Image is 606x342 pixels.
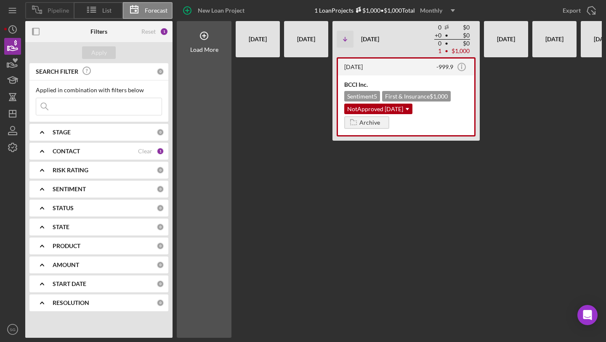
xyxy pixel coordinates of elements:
span: Pipeline [48,7,69,14]
div: Archive [359,116,380,129]
b: STAGE [53,129,71,136]
div: NotApproved [DATE] [344,104,412,114]
b: STATUS [53,205,74,211]
button: Archive [344,116,389,129]
td: 1 [434,47,442,55]
div: First & Insurance $1,000 [382,91,451,102]
td: + 0 [434,32,442,40]
div: Open Intercom Messenger [577,305,598,325]
div: -999.9 [436,64,453,70]
div: 1 [160,27,168,36]
div: [DATE] [240,24,276,54]
div: [DATE] [537,24,572,54]
button: New Loan Project [177,2,253,19]
button: Export [554,2,602,19]
div: 0 [157,68,164,75]
div: Load More [190,46,218,53]
b: START DATE [53,281,86,287]
div: 0 [157,166,164,174]
b: Filters [90,28,107,35]
div: Reset [141,28,156,35]
b: PRODUCT [53,243,80,249]
div: Apply [91,46,107,59]
div: Sentiment 5 [344,91,380,102]
div: BCCI Inc. [344,80,468,89]
b: STATE [53,224,69,230]
b: RISK RATING [53,167,88,174]
b: AMOUNT [53,262,79,268]
span: Forecast [145,7,167,14]
div: 0 [157,261,164,269]
span: • [444,48,449,54]
div: 0 [157,223,164,231]
div: Applied in combination with filters below [36,87,162,94]
div: 1 Loan Projects • $1,000 Total [314,4,460,17]
td: $1,000 [451,47,470,55]
div: Export [563,2,581,19]
a: [DATE]-999.9BCCI Inc.Sentiment5First & Insurance$1,000NotApproved [DATE]Archive [337,57,476,136]
button: Monthly [415,4,460,17]
td: $0 [451,24,470,32]
td: 0 [434,24,442,32]
time: 2025-06-06 09:33 [344,63,363,70]
div: $1,000 [353,7,380,14]
text: SG [10,327,16,332]
span: • [444,41,449,46]
b: [DATE] [361,35,379,43]
div: [DATE] [288,24,324,54]
div: 0 [157,242,164,250]
div: [DATE] [488,24,524,54]
td: $0 [451,32,470,40]
td: 0 [434,40,442,48]
td: $0 [451,40,470,48]
div: Monthly [420,4,442,17]
span: • [444,33,449,38]
b: SEARCH FILTER [36,68,78,75]
button: Apply [82,46,116,59]
button: SG [4,321,21,338]
b: SENTIMENT [53,186,86,192]
div: 0 [157,299,164,307]
span: List [102,7,112,14]
div: 0 [157,128,164,136]
div: 1 [157,147,164,155]
div: Clear [138,148,152,155]
b: RESOLUTION [53,299,89,306]
div: 0 [157,185,164,193]
div: New Loan Project [198,2,245,19]
b: CONTACT [53,148,80,155]
div: 0 [157,280,164,288]
div: 0 [157,204,164,212]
